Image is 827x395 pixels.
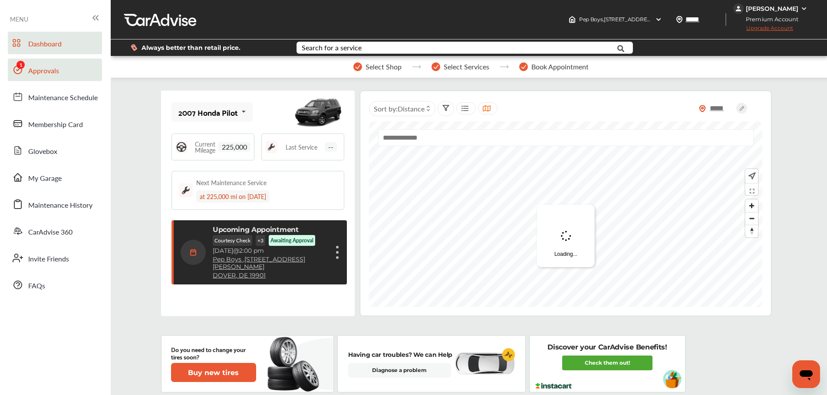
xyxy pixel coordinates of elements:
span: 2:00 pm [239,247,264,255]
span: CarAdvise 360 [28,227,72,238]
p: Having car troubles? We can Help [348,350,452,359]
span: Current Mileage [192,141,218,153]
span: MENU [10,16,28,23]
button: Zoom out [745,212,758,225]
span: Glovebox [28,146,57,157]
iframe: Button to launch messaging window [792,360,820,388]
span: Invite Friends [28,254,69,265]
div: Next Maintenance Service [196,178,267,187]
img: stepper-checkmark.b5569197.svg [432,62,440,71]
a: Membership Card [8,112,102,135]
img: stepper-arrow.e24c07c6.svg [500,65,509,69]
span: Distance [398,104,425,114]
button: Buy new tires [171,363,256,382]
img: header-divider.bc55588e.svg [725,13,726,26]
p: Courtesy Check [213,235,252,246]
img: instacart-vehicle.0979a191.svg [663,370,682,388]
span: Membership Card [28,119,83,131]
div: Loading... [537,205,595,267]
a: Check them out! [562,356,652,370]
a: CarAdvise 360 [8,220,102,242]
img: calendar-icon.35d1de04.svg [181,240,206,265]
span: [DATE] [213,247,233,255]
img: diagnose-vehicle.c84bcb0a.svg [454,352,515,375]
img: dollor_label_vector.a70140d1.svg [131,44,137,51]
img: stepper-checkmark.b5569197.svg [353,62,362,71]
a: Maintenance History [8,193,102,215]
a: FAQs [8,274,102,296]
img: stepper-arrow.e24c07c6.svg [412,65,421,69]
span: Select Shop [366,63,402,71]
p: Do you need to change your tires soon? [171,346,256,360]
img: stepper-checkmark.b5569197.svg [519,62,528,71]
span: Upgrade Account [733,25,793,36]
a: Glovebox [8,139,102,162]
button: Reset bearing to north [745,225,758,237]
img: header-down-arrow.9dd2ce7d.svg [655,16,662,23]
p: Awaiting Approval [270,237,313,244]
a: Maintenance Schedule [8,85,102,108]
span: Maintenance Schedule [28,92,98,104]
p: Upcoming Appointment [213,225,299,234]
img: instacart-logo.217963cc.svg [534,383,573,389]
span: Always better than retail price. [142,45,241,51]
p: + 3 [256,235,265,246]
span: Book Appointment [531,63,589,71]
img: recenter.ce011a49.svg [747,171,756,181]
img: mobile_4238_st0640_046.jpg [292,93,344,132]
a: Dashboard [8,32,102,54]
img: maintenance_logo [179,183,193,197]
a: Invite Friends [8,247,102,269]
span: Zoom out [745,212,758,225]
p: Discover your CarAdvise Benefits! [547,343,667,352]
span: Dashboard [28,39,62,50]
span: Last Service [286,144,317,150]
img: location_vector_orange.38f05af8.svg [699,105,706,112]
a: Buy new tires [171,363,258,382]
img: WGsFRI8htEPBVLJbROoPRyZpYNWhNONpIPPETTm6eUC0GeLEiAAAAAElFTkSuQmCC [801,5,807,12]
span: Sort by : [374,104,425,114]
img: location_vector.a44bc228.svg [676,16,683,23]
div: Search for a service [302,44,362,51]
a: DOVER, DE 19901 [213,272,266,279]
a: My Garage [8,166,102,189]
img: header-home-logo.8d720a4f.svg [569,16,576,23]
span: Pep Boys , [STREET_ADDRESS][PERSON_NAME] DOVER , DE 19901 [579,16,741,23]
span: Maintenance History [28,200,92,211]
span: Select Services [444,63,489,71]
img: jVpblrzwTbfkPYzPPzSLxeg0AAAAASUVORK5CYII= [733,3,744,14]
span: 225,000 [218,142,250,152]
img: new-tire.a0c7fe23.svg [267,333,324,395]
div: 2007 Honda Pilot [178,108,238,117]
img: cardiogram-logo.18e20815.svg [502,348,515,361]
a: Diagnose a problem [348,363,451,378]
img: steering_logo [175,141,188,153]
img: maintenance_logo [265,141,277,153]
button: Zoom in [745,199,758,212]
span: @ [233,247,239,255]
a: Pep Boys ,[STREET_ADDRESS][PERSON_NAME] [213,256,328,271]
span: FAQs [28,281,45,292]
span: -- [325,142,337,152]
span: Approvals [28,65,59,77]
div: at 225,000 mi on [DATE] [196,190,270,202]
a: Approvals [8,59,102,81]
span: Premium Account [734,15,805,24]
canvas: Map [369,121,762,307]
span: My Garage [28,173,62,184]
div: [PERSON_NAME] [746,5,798,13]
